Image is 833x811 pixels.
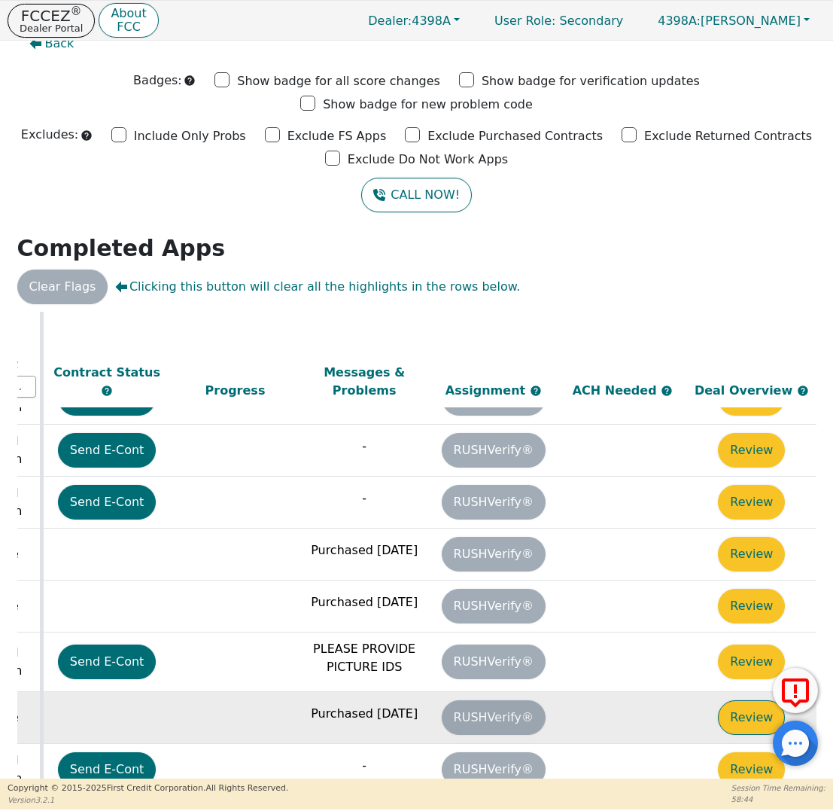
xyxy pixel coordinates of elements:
[303,438,425,456] p: -
[718,752,785,787] button: Review
[99,3,158,38] button: AboutFCC
[731,794,825,805] p: 58:44
[58,645,157,679] button: Send E-Cont
[642,9,825,32] button: 4398A:[PERSON_NAME]
[494,14,555,28] span: User Role :
[8,4,95,38] button: FCCEZ®Dealer Portal
[482,72,700,90] p: Show badge for verification updates
[58,485,157,520] button: Send E-Cont
[8,782,288,795] p: Copyright © 2015- 2025 First Credit Corporation.
[303,489,425,508] p: -
[303,705,425,723] p: Purchased [DATE]
[731,782,825,794] p: Session Time Remaining:
[573,383,661,397] span: ACH Needed
[115,278,520,296] span: Clicking this button will clear all the highlights in the rows below.
[111,21,146,33] p: FCC
[303,640,425,676] p: PLEASE PROVIDE PICTURE IDS
[303,593,425,611] p: Purchased [DATE]
[718,485,785,520] button: Review
[303,541,425,559] p: Purchased [DATE]
[58,433,157,468] button: Send E-Cont
[352,9,476,32] button: Dealer:4398A
[303,363,425,399] div: Messages & Problems
[323,96,533,114] p: Show badge for new problem code
[718,645,785,679] button: Review
[445,383,530,397] span: Assignment
[205,783,288,793] span: All Rights Reserved.
[20,23,83,33] p: Dealer Portal
[303,757,425,775] p: -
[8,794,288,806] p: Version 3.2.1
[53,364,160,379] span: Contract Status
[718,700,785,735] button: Review
[773,668,818,713] button: Report Error to FCC
[479,6,638,35] a: User Role: Secondary
[71,5,82,18] sup: ®
[658,14,801,28] span: [PERSON_NAME]
[134,127,246,145] p: Include Only Probs
[695,383,809,397] span: Deal Overview
[21,126,78,144] p: Excludes:
[237,72,440,90] p: Show badge for all score changes
[644,127,812,145] p: Exclude Returned Contracts
[45,35,74,53] span: Back
[17,235,226,261] strong: Completed Apps
[479,6,638,35] p: Secondary
[111,8,146,20] p: About
[427,127,603,145] p: Exclude Purchased Contracts
[368,14,451,28] span: 4398A
[718,589,785,623] button: Review
[175,381,296,399] div: Progress
[718,433,785,468] button: Review
[17,26,87,61] button: Back
[133,72,182,90] p: Badges:
[361,178,472,212] button: CALL NOW!
[348,151,508,169] p: Exclude Do Not Work Apps
[368,14,412,28] span: Dealer:
[718,537,785,572] button: Review
[20,8,83,23] p: FCCEZ
[287,127,387,145] p: Exclude FS Apps
[58,752,157,787] button: Send E-Cont
[658,14,701,28] span: 4398A:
